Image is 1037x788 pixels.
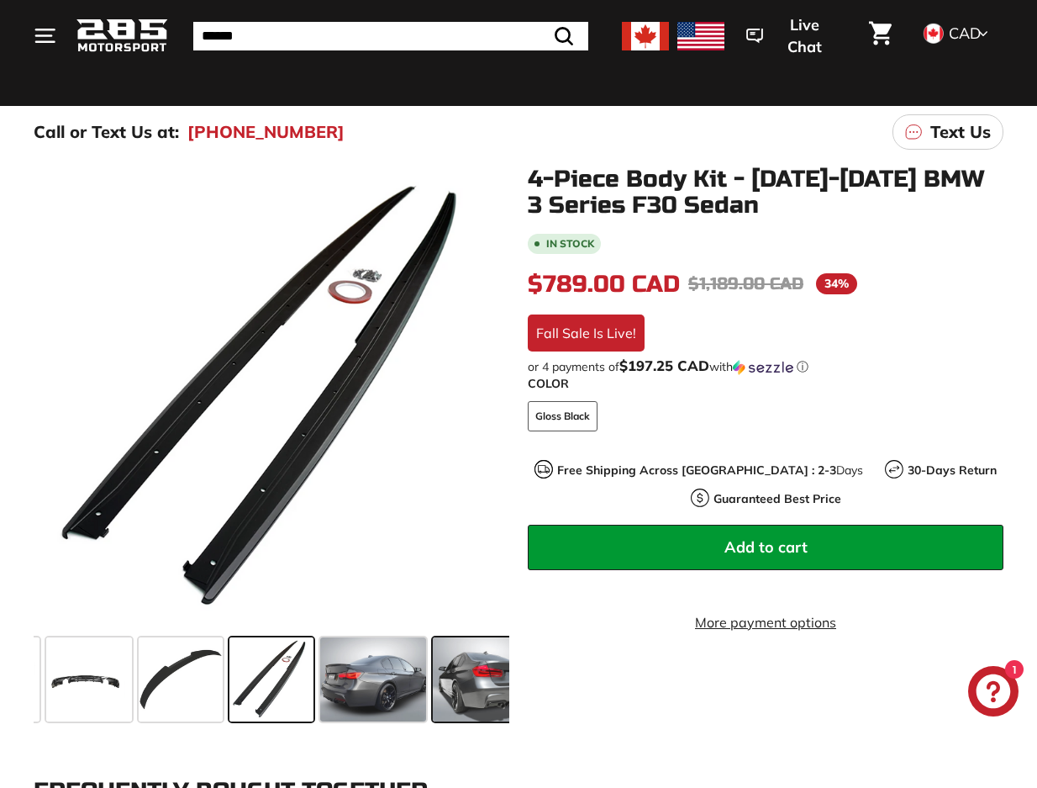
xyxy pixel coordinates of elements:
inbox-online-store-chat: Shopify online store chat [963,666,1024,721]
strong: 30-Days Return [908,463,997,478]
p: Text Us [930,119,991,145]
p: Call or Text Us at: [34,119,179,145]
div: or 4 payments of with [528,358,1003,375]
span: 34% [816,273,857,294]
a: More payment options [528,612,1003,632]
div: Fall Sale Is Live! [528,315,645,352]
p: Days [557,462,863,479]
img: Logo_285_Motorsport_areodynamics_components [76,16,168,56]
label: COLOR [528,375,1003,393]
a: [PHONE_NUMBER] [187,119,345,145]
a: Text Us [892,114,1003,150]
div: or 4 payments of$197.25 CADwithSezzle Click to learn more about Sezzle [528,358,1003,375]
span: $1,189.00 CAD [688,273,803,294]
span: CAD [949,24,981,43]
button: Live Chat [724,4,859,67]
span: $789.00 CAD [528,270,680,299]
span: Live Chat [771,14,837,57]
strong: Free Shipping Across [GEOGRAPHIC_DATA] : 2-3 [557,463,836,478]
strong: Guaranteed Best Price [713,491,841,506]
span: Add to cart [724,537,808,557]
input: Search [193,22,588,50]
a: Cart [859,8,902,65]
b: In stock [546,239,594,249]
span: $197.25 CAD [619,357,709,374]
h1: 4-Piece Body Kit - [DATE]-[DATE] BMW 3 Series F30 Sedan [528,167,1003,219]
img: Sezzle [733,360,793,375]
button: Add to cart [528,525,1003,570]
